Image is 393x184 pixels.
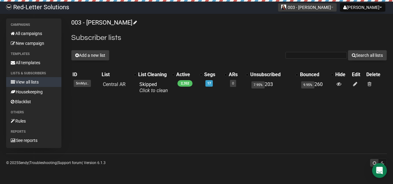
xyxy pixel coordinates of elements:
[6,87,61,97] a: Housekeeping
[301,81,314,88] span: 9.95%
[138,72,169,78] div: List Cleaning
[6,97,61,107] a: Blacklist
[137,70,175,79] th: List Cleaning: No sort applied, activate to apply an ascending sort
[6,128,61,135] li: Reports
[6,135,61,145] a: See reports
[340,3,385,12] button: [PERSON_NAME]
[6,77,61,87] a: View all lists
[71,19,136,26] a: 003 - [PERSON_NAME]
[366,72,386,78] div: Delete
[203,70,227,79] th: Segs: No sort applied, activate to apply an ascending sort
[365,70,387,79] th: Delete: No sort applied, sorting is disabled
[281,5,286,10] img: 110.jpg
[249,79,299,96] td: 203
[278,3,337,12] button: 003 - [PERSON_NAME]
[100,70,137,79] th: List: No sort applied, activate to apply an ascending sort
[228,70,249,79] th: ARs: No sort applied, activate to apply an ascending sort
[139,88,168,93] a: Click to clean
[334,70,351,79] th: Hide: No sort applied, sorting is disabled
[18,161,29,165] a: Sendy
[229,72,243,78] div: ARs
[352,72,364,78] div: Edit
[6,159,106,166] p: © 2025 | | | Version 6.1.3
[299,79,334,96] td: 260
[6,109,61,116] li: Others
[71,70,100,79] th: ID: No sort applied, sorting is disabled
[175,70,203,79] th: Active: No sort applied, activate to apply an ascending sort
[299,70,334,79] th: Bounced: No sort applied, activate to apply an ascending sort
[204,72,221,78] div: Segs
[6,70,61,77] li: Lists & subscribers
[250,72,293,78] div: Unsubscribed
[6,58,61,68] a: All templates
[72,72,99,78] div: ID
[6,29,61,38] a: All campaigns
[351,70,365,79] th: Edit: No sort applied, sorting is disabled
[29,161,57,165] a: Troubleshooting
[348,50,387,61] button: Search all lists
[6,116,61,126] a: Rules
[372,163,387,178] div: Open Intercom Messenger
[58,161,82,165] a: Support forum
[102,72,131,78] div: List
[335,72,349,78] div: Hide
[103,81,126,87] a: Central AR
[139,81,168,93] span: Skipped
[74,80,91,87] span: 5mMyz..
[71,32,387,43] h2: Subscriber lists
[232,81,234,85] a: 0
[177,80,193,87] span: 2,352
[6,4,12,10] img: 983279c4004ba0864fc8a668c650e103
[300,72,328,78] div: Bounced
[6,50,61,58] li: Templates
[176,72,197,78] div: Active
[249,70,299,79] th: Unsubscribed: No sort applied, activate to apply an ascending sort
[6,21,61,29] li: Campaigns
[71,50,109,61] button: Add a new list
[6,38,61,48] a: New campaign
[207,81,211,85] a: 17
[251,81,265,88] span: 7.95%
